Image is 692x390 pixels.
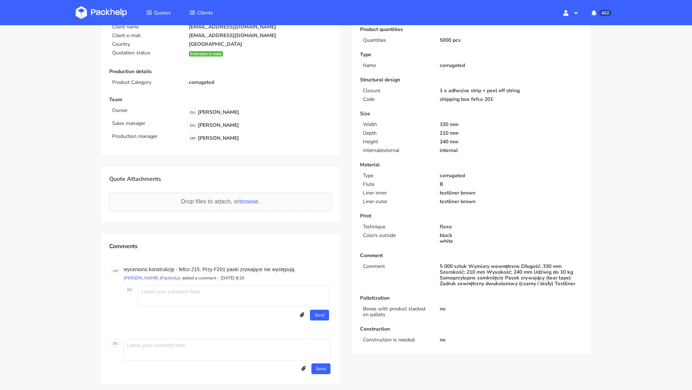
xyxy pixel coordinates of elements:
p: B [440,181,583,187]
p: flexo [440,224,583,230]
p: Name [363,63,431,68]
span: MP [188,134,198,143]
p: shipping box fefco 201 [440,97,583,102]
p: Material [360,162,583,168]
p: Production details [109,69,332,75]
p: [GEOGRAPHIC_DATA] [189,41,332,47]
p: [PERSON_NAME] (Packhelp) [124,275,181,281]
p: Quantities [363,37,431,43]
p: no [440,337,583,343]
p: Type [363,173,431,179]
span: U [130,285,132,295]
p: black [440,233,583,238]
p: Quote Attachments [109,175,332,184]
p: 210 mm [440,130,583,136]
p: Client name [112,24,180,30]
span: U [115,339,118,348]
p: corrugated [440,63,583,68]
a: Clients [181,6,222,19]
span: Drop files to attach, or [181,198,260,205]
span: DU [188,121,198,130]
p: Sales manager [112,121,184,126]
p: Comment [363,264,431,269]
p: Width [363,122,431,127]
p: Technique [363,224,431,230]
span: M [113,266,116,276]
button: Send [311,363,331,374]
p: Internal/external [363,148,431,153]
p: [PERSON_NAME] [188,134,239,144]
span: D [113,339,115,348]
button: 662 [586,6,616,19]
span: 662 [599,10,612,16]
span: Quotes [154,9,171,16]
p: [EMAIL_ADDRESS][DOMAIN_NAME] [189,24,332,30]
p: Team [109,97,332,103]
a: Quotes [138,6,179,19]
p: Client e-mail [112,33,180,39]
p: Code [363,97,431,102]
p: Comment [360,253,583,259]
p: Construction is needed. [363,337,431,343]
p: Quotation status [112,50,180,56]
p: Flute [363,181,431,187]
span: D [127,285,130,295]
p: 5 000 sztuk Wymiary wewnętrzne Długość: 330 mm Szerokość: 210 mm Wysokość: 240 mm Udźwig do 10 kg... [440,264,583,287]
p: Structural design [360,77,583,83]
p: Colors outside [363,233,431,238]
p: Size [360,111,583,117]
p: Depth [363,130,431,136]
p: corrugated [189,80,332,85]
p: Liner inner [363,190,431,196]
p: Product quantities [360,27,583,32]
p: [EMAIL_ADDRESS][DOMAIN_NAME] [189,33,332,39]
p: Country [112,41,180,47]
p: added a comment - [181,275,221,281]
p: Closure [363,88,431,94]
p: Type [360,52,583,58]
span: P [116,266,118,276]
button: Send [310,310,329,320]
span: DU [188,108,198,117]
span: Clients [197,9,213,16]
p: Liner outer [363,199,431,205]
p: [PERSON_NAME] [188,121,239,131]
p: 5000 pcs [440,37,583,43]
p: Production manager [112,134,184,139]
div: Estimation is ready [189,51,223,57]
p: [PERSON_NAME] [188,108,239,118]
p: Boxes with product stacked on pallets [363,306,431,318]
img: Dashboard [76,6,127,19]
p: no [440,306,583,312]
p: 330 mm [440,122,583,127]
p: 240 mm [440,139,583,145]
p: Palletization [360,295,583,301]
p: testliner brown [440,190,583,196]
p: Product Category [112,80,180,85]
p: Construction [360,326,583,332]
p: internal [440,148,583,153]
p: wyceniono konstrukcję - fefco 215. Przy F201 paski zrywające nie występują [124,266,331,272]
p: testliner brown [440,199,583,205]
p: Height [363,139,431,145]
p: 1 x adhesive strip + peel off string [440,88,583,94]
p: Owner [112,108,184,113]
p: corrugated [440,173,583,179]
p: white [440,238,583,244]
p: Comments [109,242,332,251]
p: [DATE] 8:20 [221,275,244,281]
p: Print [360,213,583,219]
span: browse. [239,198,260,205]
